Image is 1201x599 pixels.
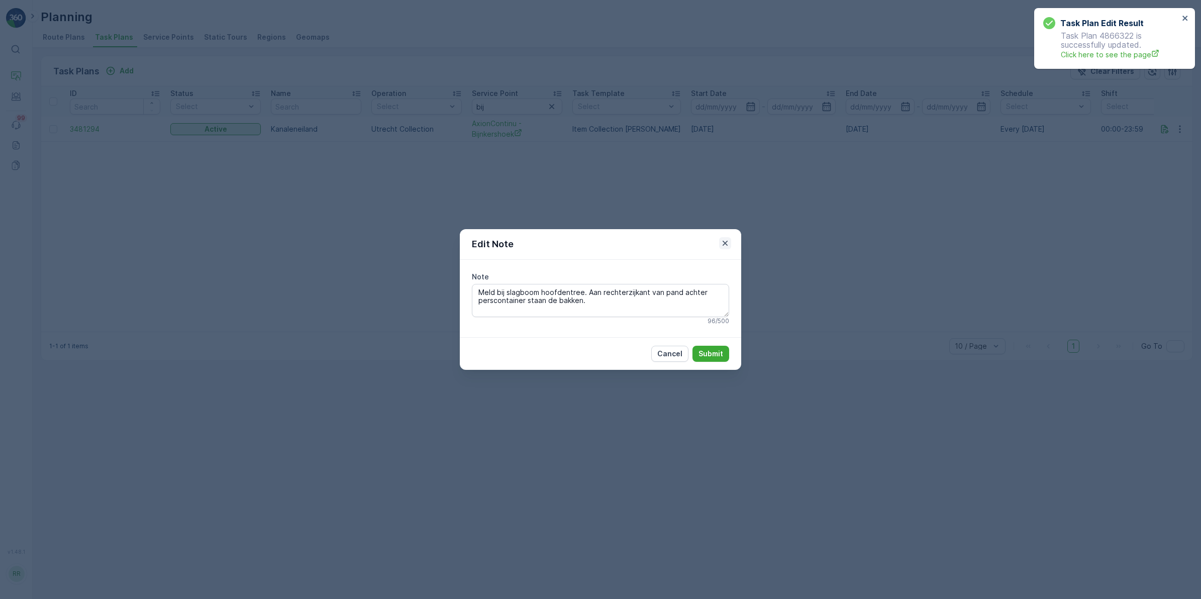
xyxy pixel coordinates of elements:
p: 96 / 500 [708,317,729,325]
p: Task Plan 4866322 is successfully updated. [1043,31,1179,60]
button: close [1182,14,1189,24]
button: Submit [692,346,729,362]
p: Edit Note [472,237,514,251]
a: Click here to see the page [1061,49,1179,60]
label: Note [472,272,489,281]
textarea: Meld bij slagboom hoofdentree. Aan rechterzijkant van pand achter perscontainer staan de bakken. [472,284,729,317]
p: Submit [698,349,723,359]
p: Cancel [657,349,682,359]
button: Cancel [651,346,688,362]
h3: Task Plan Edit Result [1060,17,1144,29]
